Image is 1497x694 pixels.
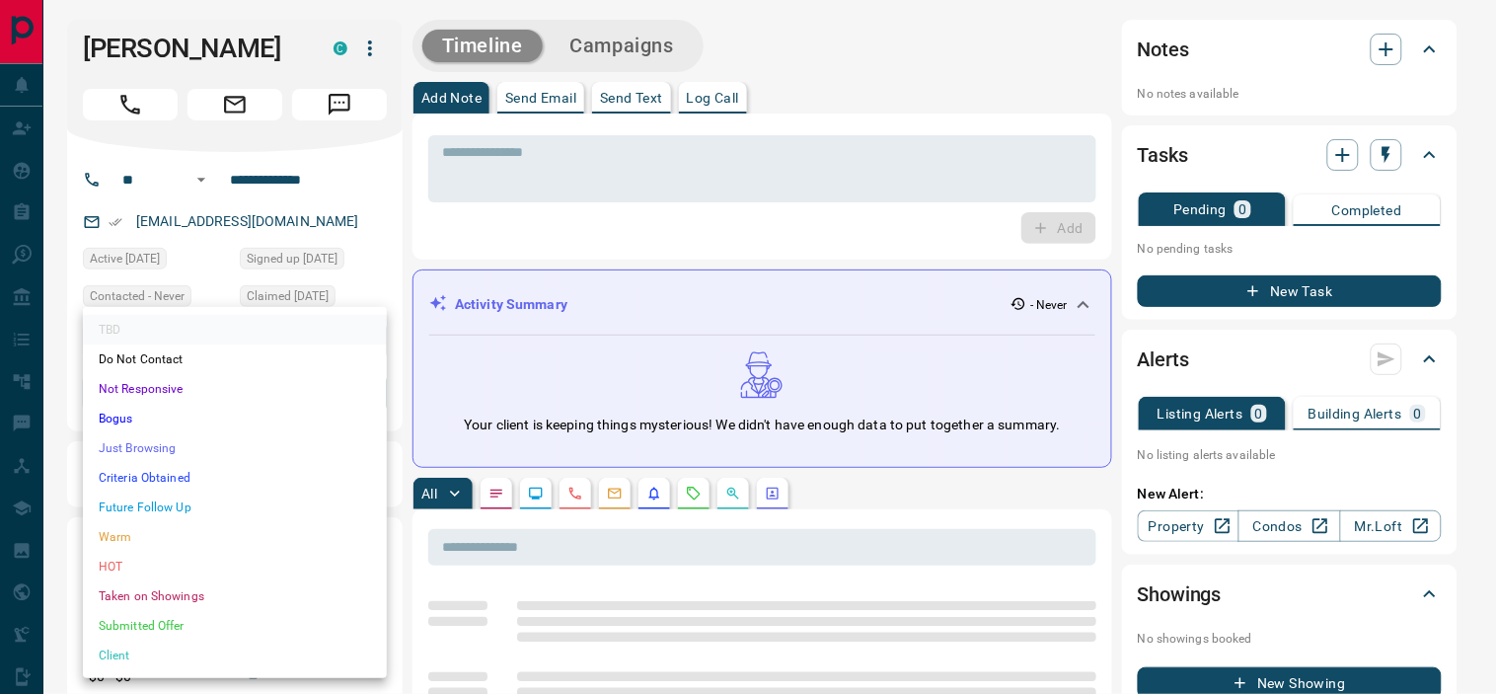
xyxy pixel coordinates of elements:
li: Not Responsive [83,374,387,404]
li: Do Not Contact [83,345,387,374]
li: Taken on Showings [83,581,387,611]
li: Criteria Obtained [83,463,387,493]
li: HOT [83,552,387,581]
li: Bogus [83,404,387,433]
li: Just Browsing [83,433,387,463]
li: Submitted Offer [83,611,387,641]
li: Future Follow Up [83,493,387,522]
li: Client [83,641,387,670]
li: Warm [83,522,387,552]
